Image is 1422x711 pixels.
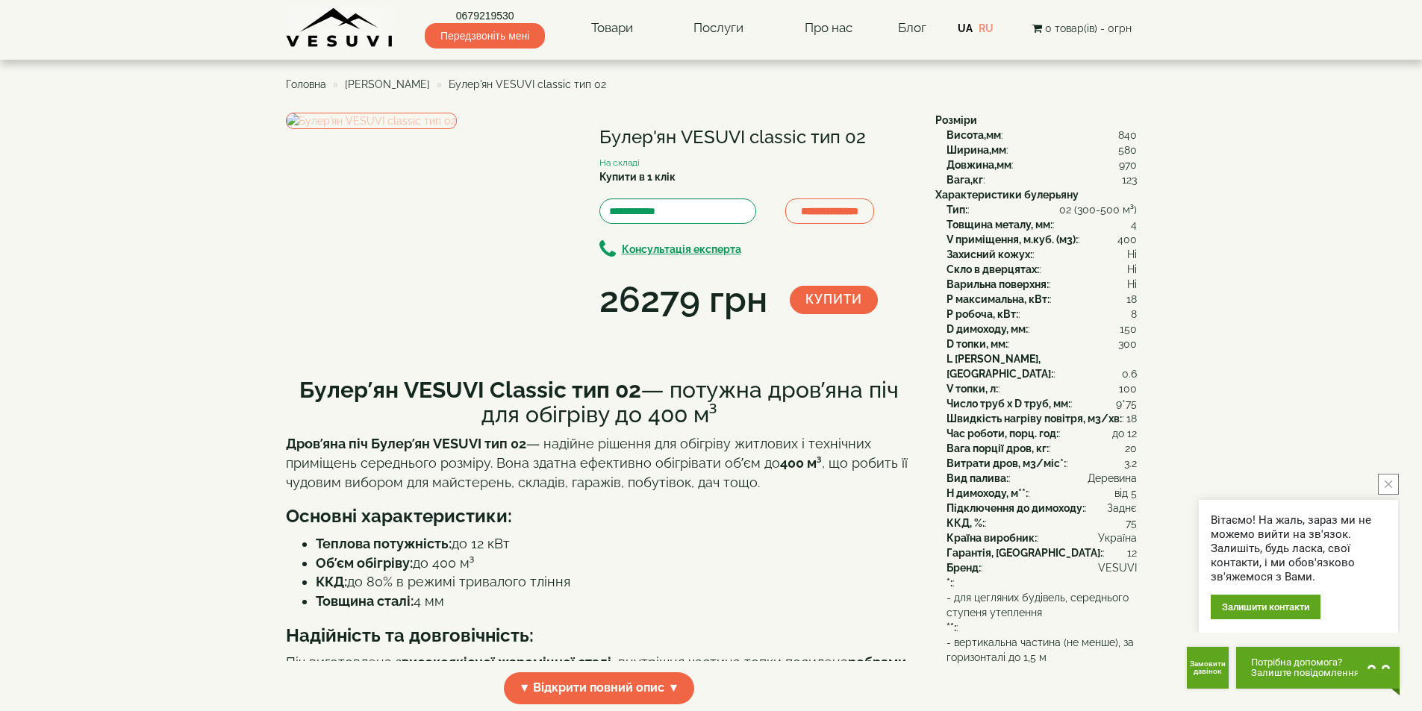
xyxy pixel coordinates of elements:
div: : [947,471,1137,486]
div: : [947,486,1137,501]
strong: ККД: [316,574,347,589]
div: : [947,262,1137,277]
b: Надійність та довговічність: [286,624,534,646]
div: : [947,516,1137,530]
div: : [947,590,1137,635]
p: Піч виготовлена з , внутрішня частина топки посилена для запобігання деформації при тривалому наг... [286,653,913,710]
b: Характеристики булерьяну [935,189,1079,201]
b: Консультація експерта [622,243,741,255]
span: - вертикальна частина (не менше), за горизонталі до 1,5 м [947,635,1137,665]
strong: Товщина сталі: [316,593,414,609]
b: Швидкість нагріву повітря, м3/хв: [947,413,1122,425]
a: Товари [576,11,648,46]
span: Залиште повідомлення [1251,668,1359,678]
b: Витрати дров, м3/міс*: [947,457,1066,469]
strong: 400 м³ [780,455,822,471]
b: Вага,кг [947,174,983,186]
a: RU [979,22,994,34]
b: Довжина,мм [947,159,1011,171]
b: Варильна поверхня: [947,278,1049,290]
div: : [947,322,1137,336]
b: P робоча, кВт: [947,308,1018,320]
div: : [947,292,1137,307]
div: : [947,128,1137,142]
a: Послуги [679,11,758,46]
div: : [947,232,1137,247]
b: Число труб x D труб, мм: [947,398,1070,410]
span: 0.6 [1122,366,1137,381]
div: : [947,441,1137,456]
li: 4 мм [316,592,913,611]
button: close button [1378,474,1399,495]
span: 300 [1118,336,1137,351]
div: : [947,426,1137,441]
b: Скло в дверцятах: [947,263,1039,275]
div: : [947,172,1137,187]
b: V топки, л: [947,383,998,395]
li: до 400 м³ [316,554,913,573]
a: UA [958,22,973,34]
span: 18 [1126,292,1137,307]
div: : [947,396,1137,411]
b: Гарантія, [GEOGRAPHIC_DATA]: [947,547,1103,559]
strong: високоякісної жароміцної сталі [402,654,611,670]
span: 8 [1131,307,1137,322]
b: L [PERSON_NAME], [GEOGRAPHIC_DATA]: [947,353,1053,380]
div: : [947,142,1137,157]
a: Про нас [790,11,867,46]
b: Висота,мм [947,129,1001,141]
span: 4 [1131,217,1137,232]
li: до 80% в режимі тривалого тління [316,572,913,592]
div: : [947,307,1137,322]
span: від 5 [1114,486,1137,501]
a: [PERSON_NAME] [345,78,430,90]
div: : [947,202,1137,217]
span: Деревина [1088,471,1137,486]
button: Get Call button [1187,647,1229,689]
b: P максимальна, кВт: [947,293,1050,305]
span: 100 [1119,381,1137,396]
span: 75 [1126,516,1137,530]
span: Ні [1127,262,1137,277]
span: 580 [1118,142,1137,157]
small: На складі [599,157,640,168]
span: Булер'ян VESUVI classic тип 02 [449,78,606,90]
b: Час роботи, порц. год: [947,427,1058,439]
span: VESUVI [1098,560,1137,575]
span: ▼ Відкрити повний опис ▼ [504,672,695,704]
li: до 12 кВт [316,534,913,554]
span: 3.2 [1124,456,1137,471]
b: Країна виробник: [947,532,1037,544]
div: : [947,247,1137,262]
div: : [947,351,1137,381]
b: ККД, %: [947,517,985,529]
span: 20 [1125,441,1137,456]
strong: Теплова потужність: [316,536,452,551]
span: 02 (300-500 м³) [1059,202,1137,217]
div: : [947,456,1137,471]
span: Потрібна допомога? [1251,657,1359,668]
span: Заднє [1107,501,1137,516]
img: Булер'ян VESUVI classic тип 02 [286,113,457,129]
div: : [947,157,1137,172]
span: - для цегляних будівель, середнього ступеня утеплення [947,590,1137,620]
a: Блог [898,20,926,35]
span: Передзвоніть мені [425,23,545,48]
b: Захисний кожух: [947,248,1032,260]
b: H димоходу, м**: [947,487,1028,499]
span: Ні [1127,247,1137,262]
div: : [947,575,1137,590]
span: 12 [1127,545,1137,560]
b: Ширина,мм [947,144,1006,156]
span: 400 [1117,232,1137,247]
b: Вид палива: [947,472,1008,484]
span: 123 [1122,172,1137,187]
a: Головна [286,78,326,90]
img: content [286,7,394,48]
b: Тип: [947,204,967,216]
h1: Булер'ян VESUVI classic тип 02 [599,128,913,147]
span: 150 [1120,322,1137,336]
b: Вага порції дров, кг: [947,442,1049,454]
